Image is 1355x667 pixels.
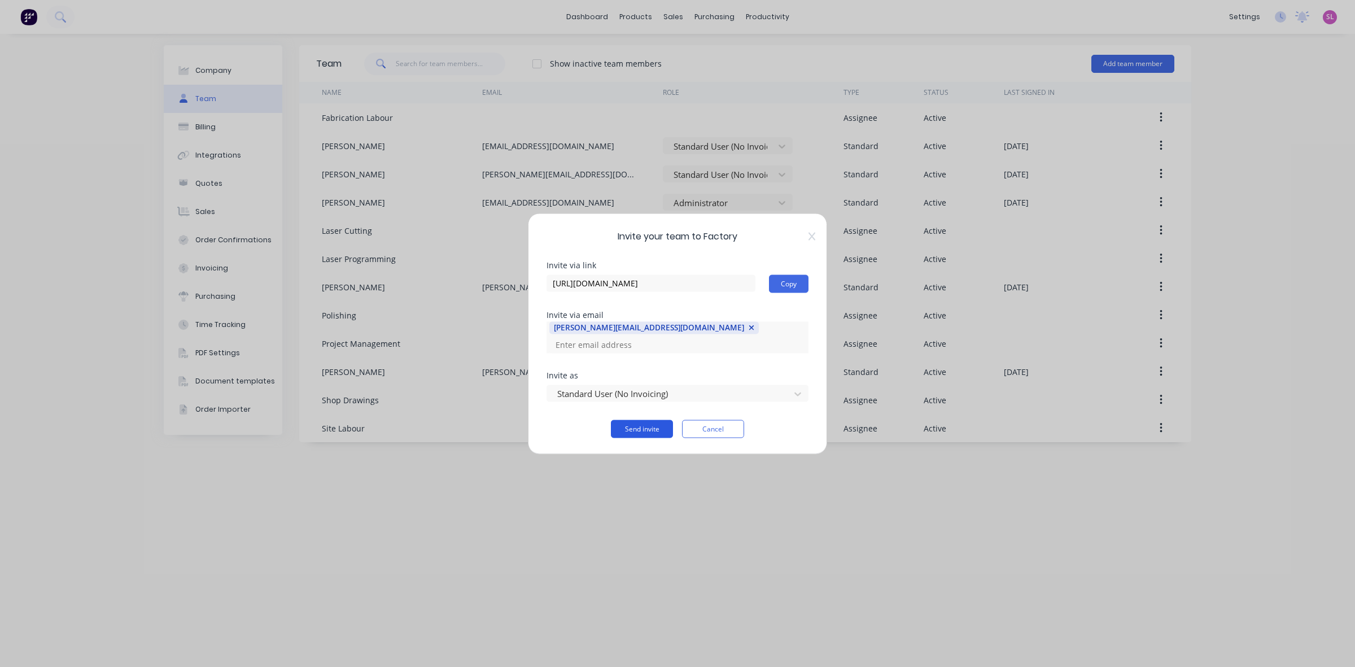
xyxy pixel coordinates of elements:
button: Copy [769,274,808,293]
div: Invite via email [547,311,808,319]
input: Enter email address [549,336,662,353]
div: Invite as [547,371,808,379]
button: Send invite [611,420,673,438]
span: Invite your team to Factory [547,229,808,243]
button: Cancel [682,420,744,438]
div: Invite via link [547,261,808,269]
div: [PERSON_NAME][EMAIL_ADDRESS][DOMAIN_NAME] [554,322,744,333]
